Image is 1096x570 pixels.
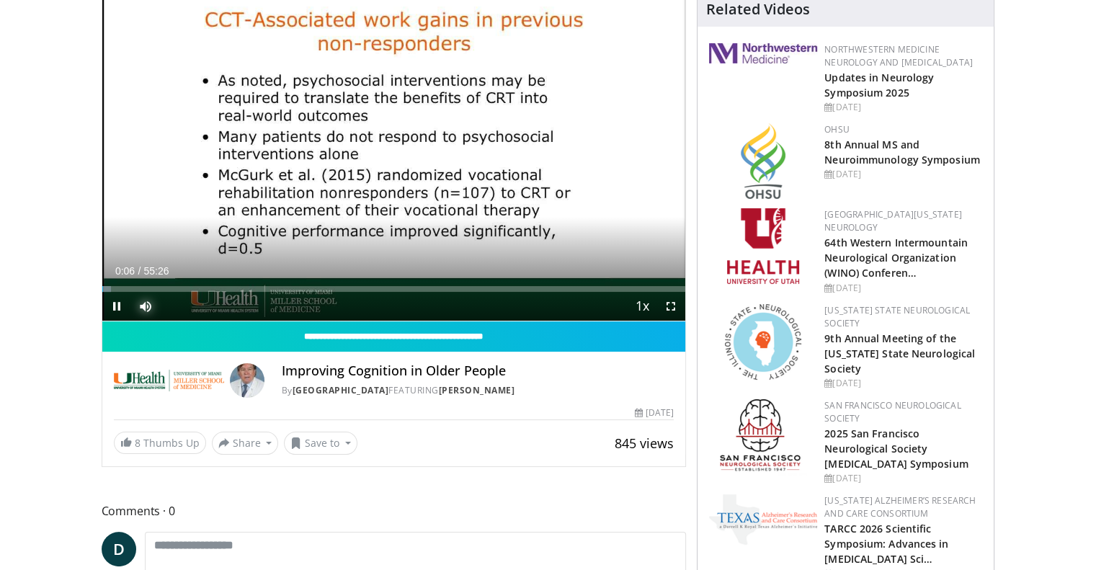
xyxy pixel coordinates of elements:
a: 9th Annual Meeting of the [US_STATE] State Neurological Society [824,331,975,375]
div: [DATE] [824,472,982,485]
span: 8 [135,436,141,450]
div: [DATE] [635,406,674,419]
div: [DATE] [824,377,982,390]
a: D [102,532,136,566]
a: [US_STATE] Alzheimer’s Research and Care Consortium [824,494,976,520]
img: 2a462fb6-9365-492a-ac79-3166a6f924d8.png.150x105_q85_autocrop_double_scale_upscale_version-0.2.jpg [709,43,817,63]
div: [DATE] [824,282,982,295]
div: By FEATURING [282,384,674,397]
a: TARCC 2026 Scientific Symposium: Advances in [MEDICAL_DATA] Sci… [824,522,948,566]
img: 71a8b48c-8850-4916-bbdd-e2f3ccf11ef9.png.150x105_q85_autocrop_double_scale_upscale_version-0.2.png [725,304,801,380]
h4: Improving Cognition in Older People [282,363,674,379]
a: San Francisco Neurological Society [824,399,961,424]
img: c78a2266-bcdd-4805-b1c2-ade407285ecb.png.150x105_q85_autocrop_double_scale_upscale_version-0.2.png [709,494,817,545]
h4: Related Videos [706,1,810,18]
a: OHSU [824,123,850,135]
div: Progress Bar [102,286,686,292]
a: [PERSON_NAME] [439,384,515,396]
a: [US_STATE] State Neurological Society [824,304,970,329]
img: University of Miami [114,363,224,398]
span: 845 views [615,435,674,452]
button: Pause [102,292,131,321]
img: da959c7f-65a6-4fcf-a939-c8c702e0a770.png.150x105_q85_autocrop_double_scale_upscale_version-0.2.png [741,123,785,199]
a: Northwestern Medicine Neurology and [MEDICAL_DATA] [824,43,973,68]
span: 55:26 [143,265,169,277]
div: [DATE] [824,101,982,114]
span: / [138,265,141,277]
button: Mute [131,292,160,321]
button: Save to [284,432,357,455]
img: f6362829-b0a3-407d-a044-59546adfd345.png.150x105_q85_autocrop_double_scale_upscale_version-0.2.png [727,208,799,284]
div: [DATE] [824,168,982,181]
a: [GEOGRAPHIC_DATA][US_STATE] Neurology [824,208,962,233]
a: [GEOGRAPHIC_DATA] [293,384,389,396]
a: 8 Thumbs Up [114,432,206,454]
span: 0:06 [115,265,135,277]
img: ad8adf1f-d405-434e-aebe-ebf7635c9b5d.png.150x105_q85_autocrop_double_scale_upscale_version-0.2.png [720,399,806,475]
a: 8th Annual MS and Neuroimmunology Symposium [824,138,980,166]
span: Comments 0 [102,502,687,520]
button: Share [212,432,279,455]
a: 2025 San Francisco Neurological Society [MEDICAL_DATA] Symposium [824,427,968,471]
button: Playback Rate [628,292,656,321]
img: Avatar [230,363,264,398]
button: Fullscreen [656,292,685,321]
a: 64th Western Intermountain Neurological Organization (WINO) Conferen… [824,236,968,280]
a: Updates in Neurology Symposium 2025 [824,71,934,99]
